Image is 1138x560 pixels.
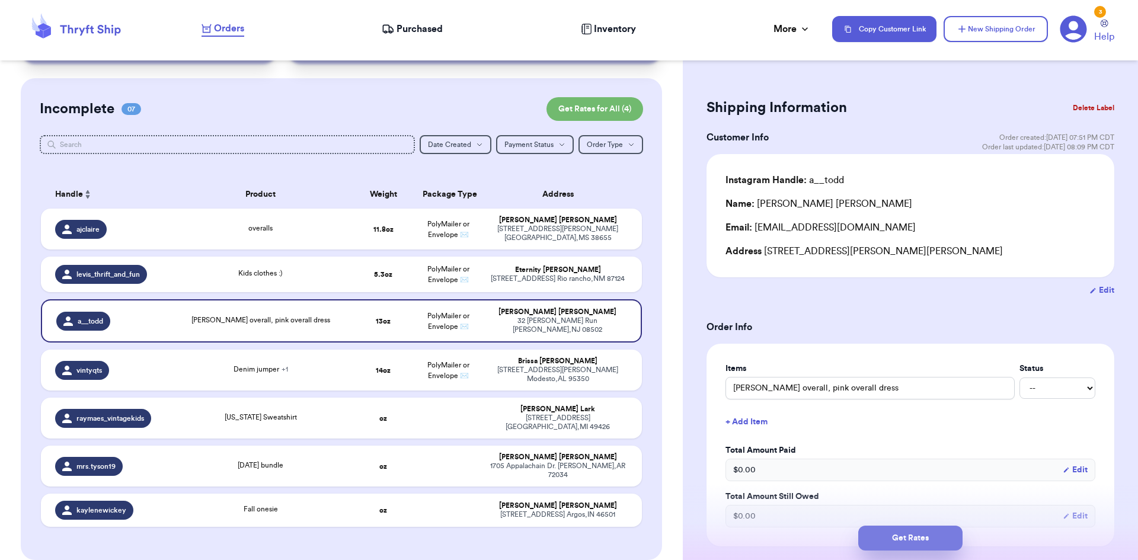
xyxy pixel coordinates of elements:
[725,223,752,232] span: Email:
[1094,20,1114,44] a: Help
[427,361,469,379] span: PolyMailer or Envelope ✉️
[488,414,628,431] div: [STREET_ADDRESS] [GEOGRAPHIC_DATA] , MI 49426
[238,270,283,277] span: Kids clothes :)
[481,180,642,209] th: Address
[707,98,847,117] h2: Shipping Information
[415,180,480,209] th: Package Type
[725,197,912,211] div: [PERSON_NAME] [PERSON_NAME]
[351,180,415,209] th: Weight
[707,130,769,145] h3: Customer Info
[170,180,351,209] th: Product
[999,133,1114,142] span: Order created: [DATE] 07:51 PM CDT
[725,175,807,185] span: Instagram Handle:
[594,22,636,36] span: Inventory
[83,187,92,201] button: Sort ascending
[244,505,278,513] span: Fall onesie
[78,316,103,326] span: a__todd
[1094,6,1106,18] div: 3
[1094,30,1114,44] span: Help
[488,405,628,414] div: [PERSON_NAME] Lark
[76,414,144,423] span: raymaes_vintagekids
[376,367,391,374] strong: 14 oz
[1063,464,1088,476] button: Edit
[725,363,1015,375] label: Items
[488,357,628,366] div: Brissa [PERSON_NAME]
[725,491,1095,503] label: Total Amount Still Owed
[488,225,628,242] div: [STREET_ADDRESS][PERSON_NAME] [GEOGRAPHIC_DATA] , MS 38655
[40,100,114,119] h2: Incomplete
[379,507,387,514] strong: oz
[76,270,140,279] span: levis_thrift_and_fun
[225,414,297,421] span: [US_STATE] Sweatshirt
[76,462,116,471] span: mrs.tyson19
[725,220,1095,235] div: [EMAIL_ADDRESS][DOMAIN_NAME]
[733,464,756,476] span: $ 0.00
[248,225,273,232] span: overalls
[376,318,391,325] strong: 13 oz
[202,21,244,37] a: Orders
[546,97,643,121] button: Get Rates for All (4)
[1063,510,1088,522] button: Edit
[488,265,628,274] div: Eternity [PERSON_NAME]
[581,22,636,36] a: Inventory
[488,501,628,510] div: [PERSON_NAME] [PERSON_NAME]
[982,142,1114,152] span: Order last updated: [DATE] 08:09 PM CDT
[488,274,628,283] div: [STREET_ADDRESS] Rio rancho , NM 87124
[40,135,415,154] input: Search
[1068,95,1119,121] button: Delete Label
[234,366,288,373] span: Denim jumper
[725,173,844,187] div: a__todd
[504,141,554,148] span: Payment Status
[578,135,643,154] button: Order Type
[420,135,491,154] button: Date Created
[191,316,330,324] span: [PERSON_NAME] overall, pink overall dress
[379,463,387,470] strong: oz
[488,366,628,383] div: [STREET_ADDRESS][PERSON_NAME] Modesto , AL 95350
[944,16,1048,42] button: New Shipping Order
[488,316,627,334] div: 32 [PERSON_NAME] Run [PERSON_NAME] , NJ 08502
[733,510,756,522] span: $ 0.00
[832,16,936,42] button: Copy Customer Link
[76,225,100,234] span: ajclaire
[725,444,1095,456] label: Total Amount Paid
[214,21,244,36] span: Orders
[397,22,443,36] span: Purchased
[858,526,963,551] button: Get Rates
[427,220,469,238] span: PolyMailer or Envelope ✉️
[122,103,141,115] span: 07
[488,308,627,316] div: [PERSON_NAME] [PERSON_NAME]
[76,366,102,375] span: vintyqts
[55,188,83,201] span: Handle
[707,320,1114,334] h3: Order Info
[1060,15,1087,43] a: 3
[488,462,628,479] div: 1705 Appalachain Dr. [PERSON_NAME] , AR 72034
[1019,363,1095,375] label: Status
[725,247,762,256] span: Address
[496,135,574,154] button: Payment Status
[587,141,623,148] span: Order Type
[427,312,469,330] span: PolyMailer or Envelope ✉️
[725,244,1095,258] div: [STREET_ADDRESS][PERSON_NAME][PERSON_NAME]
[238,462,283,469] span: [DATE] bundle
[374,271,392,278] strong: 5.3 oz
[725,199,755,209] span: Name:
[488,510,628,519] div: [STREET_ADDRESS] Argos , IN 46501
[428,141,471,148] span: Date Created
[76,505,126,515] span: kaylenewickey
[373,226,394,233] strong: 11.8 oz
[721,409,1100,435] button: + Add Item
[382,22,443,36] a: Purchased
[1089,284,1114,296] button: Edit
[488,453,628,462] div: [PERSON_NAME] [PERSON_NAME]
[773,22,811,36] div: More
[488,216,628,225] div: [PERSON_NAME] [PERSON_NAME]
[427,265,469,283] span: PolyMailer or Envelope ✉️
[379,415,387,422] strong: oz
[282,366,288,373] span: + 1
